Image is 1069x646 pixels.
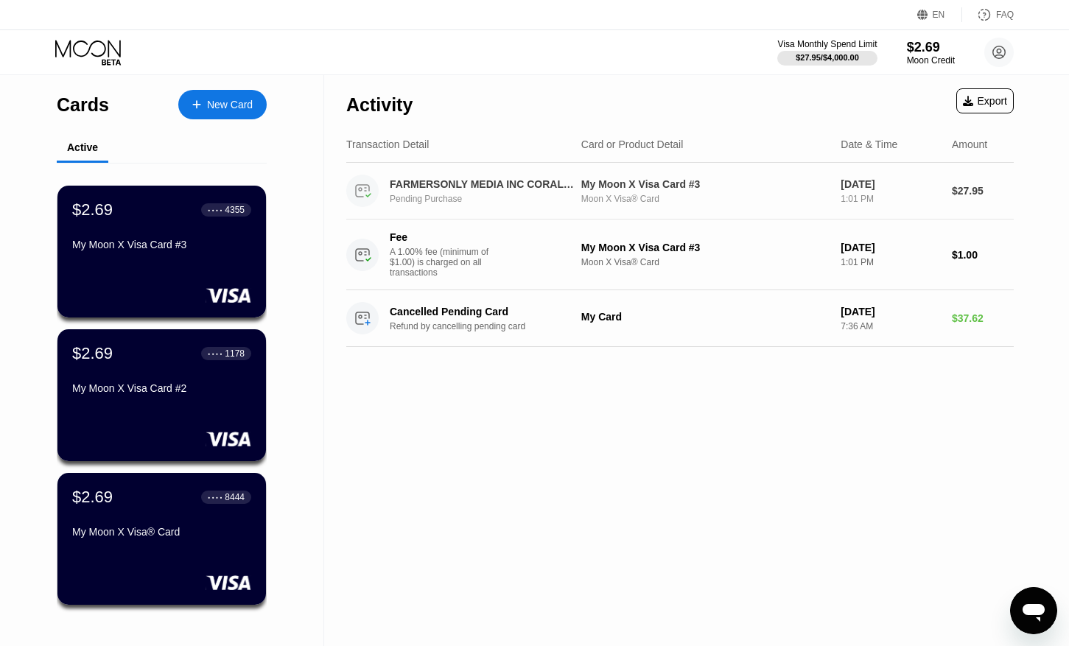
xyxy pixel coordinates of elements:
[57,186,266,317] div: $2.69● ● ● ●4355My Moon X Visa Card #3
[390,321,591,331] div: Refund by cancelling pending card
[72,239,251,250] div: My Moon X Visa Card #3
[956,88,1014,113] div: Export
[841,321,940,331] div: 7:36 AM
[952,185,1014,197] div: $27.95
[57,473,266,605] div: $2.69● ● ● ●8444My Moon X Visa® Card
[72,200,113,220] div: $2.69
[952,249,1014,261] div: $1.00
[72,488,113,507] div: $2.69
[390,247,500,278] div: A 1.00% fee (minimum of $1.00) is charged on all transactions
[208,351,222,356] div: ● ● ● ●
[390,194,591,204] div: Pending Purchase
[963,95,1007,107] div: Export
[841,178,940,190] div: [DATE]
[907,40,955,66] div: $2.69Moon Credit
[67,141,98,153] div: Active
[208,495,222,499] div: ● ● ● ●
[72,344,113,363] div: $2.69
[346,138,429,150] div: Transaction Detail
[962,7,1014,22] div: FAQ
[917,7,962,22] div: EN
[72,382,251,394] div: My Moon X Visa Card #2
[346,94,413,116] div: Activity
[581,242,829,253] div: My Moon X Visa Card #3
[841,138,897,150] div: Date & Time
[225,348,245,359] div: 1178
[841,257,940,267] div: 1:01 PM
[225,205,245,215] div: 4355
[178,90,267,119] div: New Card
[996,10,1014,20] div: FAQ
[777,39,877,66] div: Visa Monthly Spend Limit$27.95/$4,000.00
[390,231,493,243] div: Fee
[57,94,109,116] div: Cards
[933,10,945,20] div: EN
[841,306,940,317] div: [DATE]
[346,163,1014,220] div: FARMERSONLY MEDIA INC CORAL SPRINGSUSPending PurchaseMy Moon X Visa Card #3Moon X Visa® Card[DATE...
[1010,587,1057,634] iframe: Button to launch messaging window
[581,194,829,204] div: Moon X Visa® Card
[390,306,576,317] div: Cancelled Pending Card
[57,329,266,461] div: $2.69● ● ● ●1178My Moon X Visa Card #2
[207,99,253,111] div: New Card
[907,40,955,55] div: $2.69
[346,220,1014,290] div: FeeA 1.00% fee (minimum of $1.00) is charged on all transactionsMy Moon X Visa Card #3Moon X Visa...
[841,194,940,204] div: 1:01 PM
[581,138,684,150] div: Card or Product Detail
[225,492,245,502] div: 8444
[907,55,955,66] div: Moon Credit
[72,526,251,538] div: My Moon X Visa® Card
[777,39,877,49] div: Visa Monthly Spend Limit
[581,257,829,267] div: Moon X Visa® Card
[796,53,859,62] div: $27.95 / $4,000.00
[346,290,1014,347] div: Cancelled Pending CardRefund by cancelling pending cardMy Card[DATE]7:36 AM$37.62
[581,311,829,323] div: My Card
[952,312,1014,324] div: $37.62
[952,138,987,150] div: Amount
[581,178,829,190] div: My Moon X Visa Card #3
[208,208,222,212] div: ● ● ● ●
[841,242,940,253] div: [DATE]
[390,178,576,190] div: FARMERSONLY MEDIA INC CORAL SPRINGSUS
